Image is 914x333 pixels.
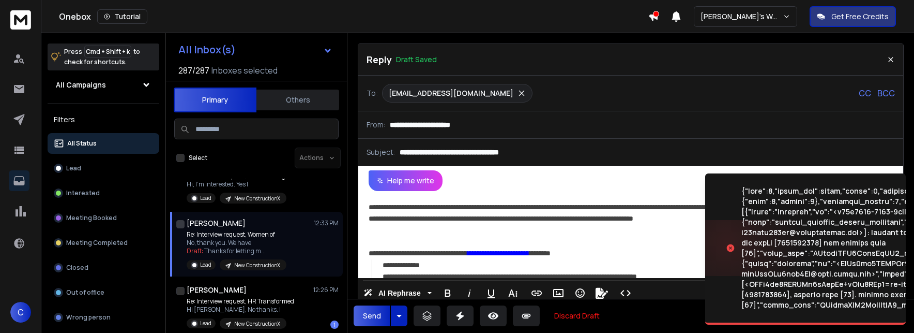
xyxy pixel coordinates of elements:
[200,194,211,202] p: Lead
[367,120,386,130] p: From:
[187,230,286,239] p: Re: Interview request, Women of
[705,220,809,276] img: image
[234,320,280,328] p: New ConstructionX
[66,313,111,322] p: Wrong person
[48,183,159,204] button: Interested
[361,283,434,303] button: AI Rephrase
[66,189,100,197] p: Interested
[211,64,278,77] h3: Inboxes selected
[503,283,523,303] button: More Text
[527,283,546,303] button: Insert Link (⌘K)
[178,45,236,55] h1: All Inbox(s)
[10,302,31,323] button: C
[367,52,392,67] p: Reply
[48,158,159,179] button: Lead
[549,283,568,303] button: Insert Image (⌘P)
[859,87,871,99] p: CC
[570,283,590,303] button: Emoticons
[66,214,117,222] p: Meeting Booked
[64,47,140,67] p: Press to check for shortcuts.
[170,39,341,60] button: All Inbox(s)
[256,89,339,111] button: Others
[66,239,128,247] p: Meeting Completed
[187,306,294,314] p: Hi [PERSON_NAME], No thanks. I
[616,283,635,303] button: Code View
[48,257,159,278] button: Closed
[67,139,97,148] p: All Status
[174,88,256,112] button: Primary
[330,321,339,329] div: 1
[234,262,280,269] p: New ConstructionX
[59,9,648,24] div: Onebox
[592,283,612,303] button: Signature
[187,285,247,295] h1: [PERSON_NAME]
[700,11,783,22] p: [PERSON_NAME]'s Workspace
[376,289,423,298] span: AI Rephrase
[48,282,159,303] button: Out of office
[48,75,159,95] button: All Campaigns
[200,320,211,327] p: Lead
[97,9,147,24] button: Tutorial
[546,306,608,326] button: Discard Draft
[396,54,437,65] p: Draft Saved
[313,286,339,294] p: 12:26 PM
[367,88,378,98] p: To:
[460,283,479,303] button: Italic (⌘I)
[234,195,280,202] p: New ConstructionX
[48,112,159,127] h3: Filters
[66,164,81,172] p: Lead
[389,88,513,98] p: [EMAIL_ADDRESS][DOMAIN_NAME]
[84,46,131,57] span: Cmd + Shift + k
[187,297,294,306] p: Re: Interview request, HR Transformed
[369,170,443,191] button: Help me write
[187,218,246,228] h1: [PERSON_NAME]
[56,80,106,90] h1: All Campaigns
[66,264,88,272] p: Closed
[48,208,159,228] button: Meeting Booked
[187,239,286,247] p: No, thank you. We have
[66,288,104,297] p: Out of office
[187,180,286,189] p: Hi, I'm interested. Yes I
[314,219,339,227] p: 12:33 PM
[200,261,211,269] p: Lead
[810,6,896,27] button: Get Free Credits
[367,147,395,157] p: Subject:
[48,133,159,154] button: All Status
[831,11,889,22] p: Get Free Credits
[204,247,266,255] span: Thanks for letting m ...
[48,307,159,328] button: Wrong person
[178,64,209,77] span: 287 / 287
[354,306,390,326] button: Send
[438,283,458,303] button: Bold (⌘B)
[187,247,203,255] span: Draft:
[48,233,159,253] button: Meeting Completed
[481,283,501,303] button: Underline (⌘U)
[877,87,895,99] p: BCC
[189,154,207,162] label: Select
